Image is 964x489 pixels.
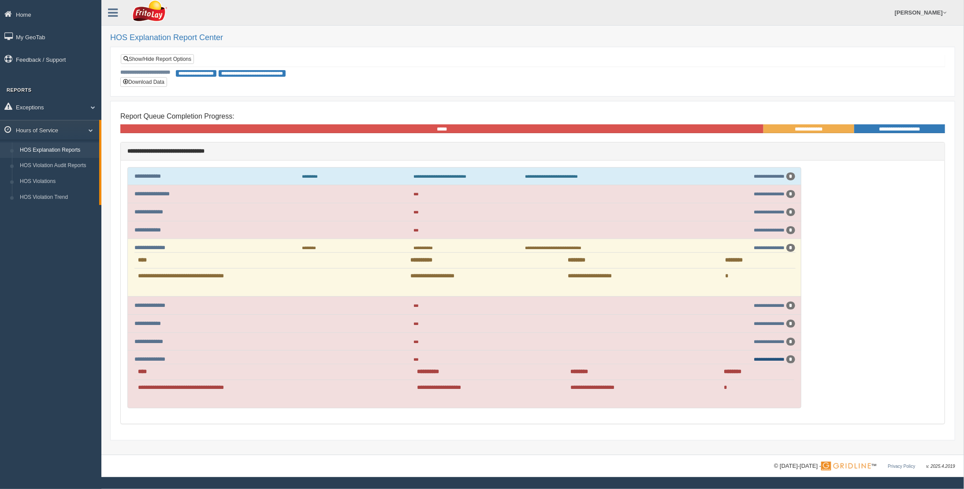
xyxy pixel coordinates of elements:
button: Download Data [120,77,167,87]
a: HOS Violation Trend [16,190,99,205]
a: HOS Violation Audit Reports [16,158,99,174]
h2: HOS Explanation Report Center [110,34,955,42]
a: Privacy Policy [888,464,915,469]
a: Show/Hide Report Options [121,54,194,64]
a: HOS Violations [16,174,99,190]
img: Gridline [821,462,871,470]
h4: Report Queue Completion Progress: [120,112,945,120]
span: v. 2025.4.2019 [927,464,955,469]
a: HOS Explanation Reports [16,142,99,158]
div: © [DATE]-[DATE] - ™ [774,462,955,471]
